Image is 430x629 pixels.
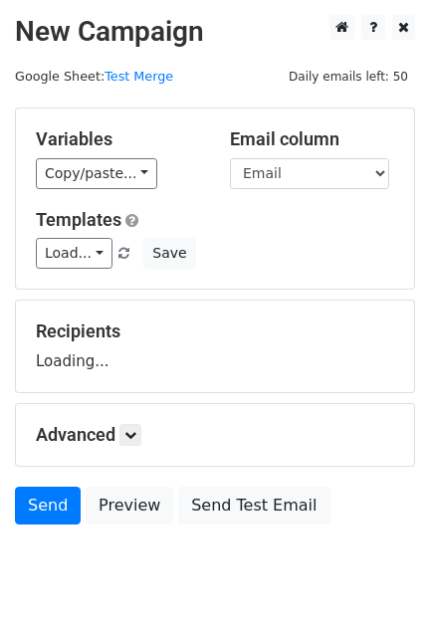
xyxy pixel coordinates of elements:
[36,128,200,150] h5: Variables
[230,128,394,150] h5: Email column
[282,69,415,84] a: Daily emails left: 50
[15,487,81,524] a: Send
[282,66,415,88] span: Daily emails left: 50
[105,69,173,84] a: Test Merge
[178,487,329,524] a: Send Test Email
[36,320,394,372] div: Loading...
[15,69,173,84] small: Google Sheet:
[36,424,394,446] h5: Advanced
[36,238,112,269] a: Load...
[86,487,173,524] a: Preview
[143,238,195,269] button: Save
[36,209,121,230] a: Templates
[36,320,394,342] h5: Recipients
[36,158,157,189] a: Copy/paste...
[15,15,415,49] h2: New Campaign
